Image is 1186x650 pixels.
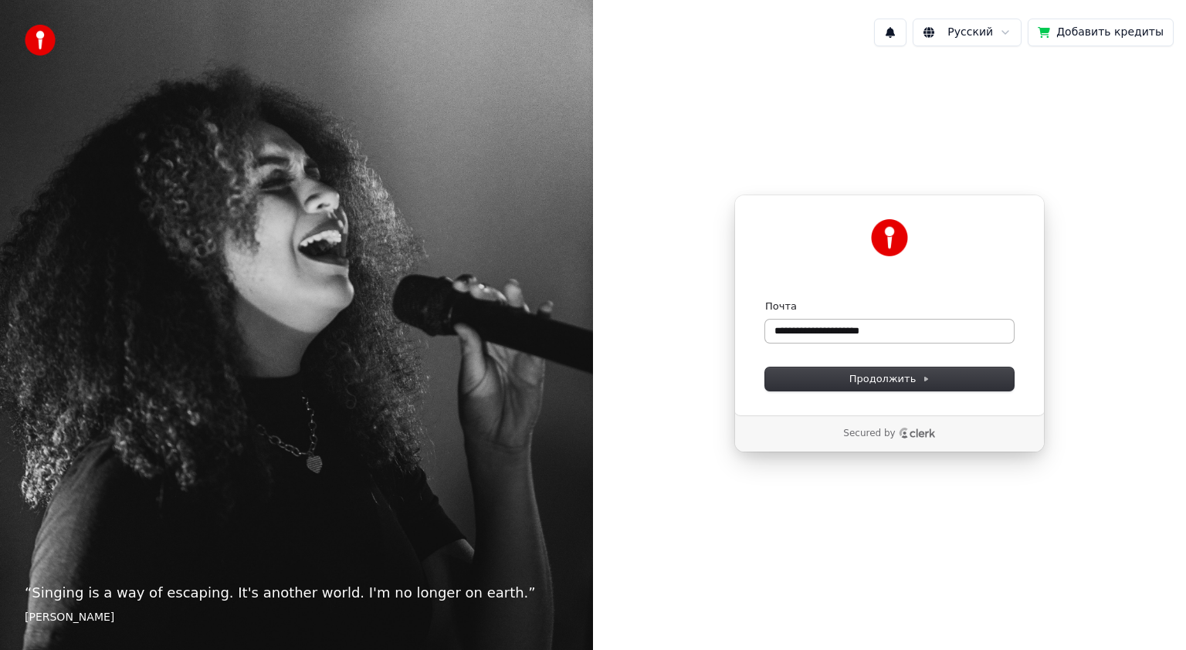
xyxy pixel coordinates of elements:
a: Clerk logo [899,428,936,438]
span: Продолжить [849,372,930,386]
p: “ Singing is a way of escaping. It's another world. I'm no longer on earth. ” [25,582,568,604]
img: youka [25,25,56,56]
p: Secured by [843,428,895,440]
button: Продолжить [765,367,1014,391]
label: Почта [765,300,797,313]
button: Добавить кредиты [1028,19,1174,46]
img: Youka [871,219,908,256]
footer: [PERSON_NAME] [25,610,568,625]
